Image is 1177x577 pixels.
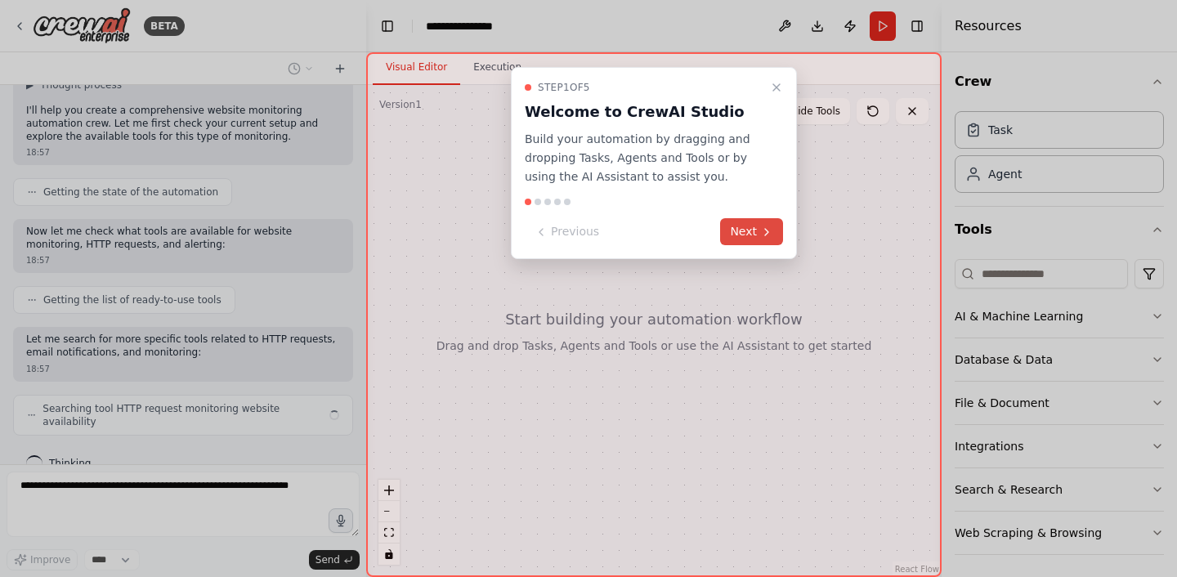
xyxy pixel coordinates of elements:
h3: Welcome to CrewAI Studio [525,101,763,123]
button: Previous [525,218,609,245]
button: Hide left sidebar [376,15,399,38]
button: Next [720,218,783,245]
p: Build your automation by dragging and dropping Tasks, Agents and Tools or by using the AI Assista... [525,130,763,186]
span: Step 1 of 5 [538,81,590,94]
button: Close walkthrough [767,78,786,97]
